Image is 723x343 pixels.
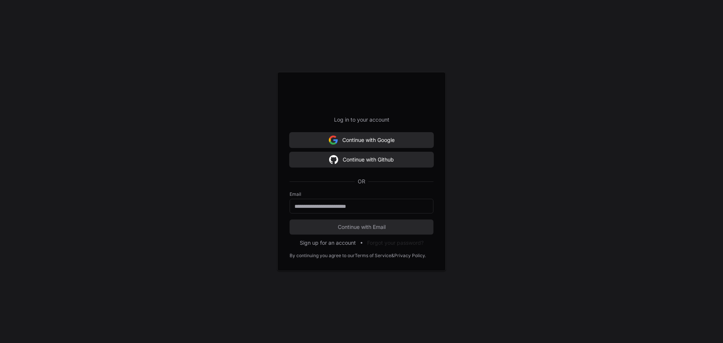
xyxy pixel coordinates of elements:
[355,178,368,185] span: OR
[290,191,433,197] label: Email
[290,220,433,235] button: Continue with Email
[394,253,426,259] a: Privacy Policy.
[391,253,394,259] div: &
[329,133,338,148] img: Sign in with google
[290,116,433,123] p: Log in to your account
[290,133,433,148] button: Continue with Google
[367,239,424,247] button: Forgot your password?
[290,223,433,231] span: Continue with Email
[290,152,433,167] button: Continue with Github
[329,152,338,167] img: Sign in with google
[355,253,391,259] a: Terms of Service
[300,239,356,247] button: Sign up for an account
[290,253,355,259] div: By continuing you agree to our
